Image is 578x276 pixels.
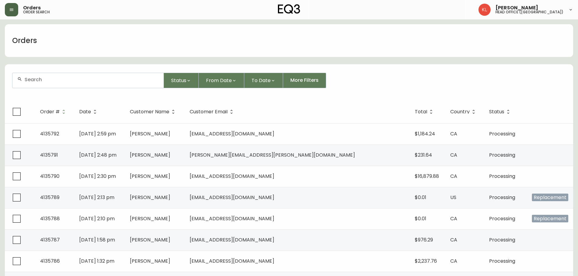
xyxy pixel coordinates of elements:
[415,151,432,158] span: $231.64
[450,151,457,158] span: CA
[79,258,114,264] span: [DATE] 1:32 pm
[244,73,283,88] button: To Date
[130,109,177,115] span: Customer Name
[79,109,99,115] span: Date
[495,5,538,10] span: [PERSON_NAME]
[450,109,478,115] span: Country
[450,110,470,114] span: Country
[23,5,41,10] span: Orders
[79,236,115,243] span: [DATE] 1:58 pm
[130,151,170,158] span: [PERSON_NAME]
[190,109,235,115] span: Customer Email
[450,173,457,180] span: CA
[489,110,504,114] span: Status
[130,194,170,201] span: [PERSON_NAME]
[415,173,439,180] span: $16,879.88
[252,77,271,84] span: To Date
[130,215,170,222] span: [PERSON_NAME]
[171,77,186,84] span: Status
[206,77,232,84] span: From Date
[489,109,512,115] span: Status
[489,258,515,264] span: Processing
[450,236,457,243] span: CA
[415,236,433,243] span: $976.29
[478,4,491,16] img: 2c0c8aa7421344cf0398c7f872b772b5
[415,109,435,115] span: Total
[415,258,437,264] span: $2,237.76
[278,4,300,14] img: logo
[40,109,68,115] span: Order #
[489,194,515,201] span: Processing
[190,236,274,243] span: [EMAIL_ADDRESS][DOMAIN_NAME]
[23,10,50,14] h5: order search
[190,215,274,222] span: [EMAIL_ADDRESS][DOMAIN_NAME]
[415,130,435,137] span: $1,184.24
[415,194,426,201] span: $0.01
[489,173,515,180] span: Processing
[40,130,59,137] span: 4135792
[130,173,170,180] span: [PERSON_NAME]
[415,215,426,222] span: $0.01
[25,77,159,82] input: Search
[190,258,274,264] span: [EMAIL_ADDRESS][DOMAIN_NAME]
[495,10,563,14] h5: head office ([GEOGRAPHIC_DATA])
[79,130,116,137] span: [DATE] 2:59 pm
[40,236,60,243] span: 4135787
[190,194,274,201] span: [EMAIL_ADDRESS][DOMAIN_NAME]
[199,73,244,88] button: From Date
[130,110,169,114] span: Customer Name
[532,194,568,201] span: Replacement
[79,173,116,180] span: [DATE] 2:30 pm
[164,73,199,88] button: Status
[12,35,37,46] h1: Orders
[190,173,274,180] span: [EMAIL_ADDRESS][DOMAIN_NAME]
[415,110,427,114] span: Total
[40,173,59,180] span: 4135790
[79,110,91,114] span: Date
[40,110,60,114] span: Order #
[79,215,115,222] span: [DATE] 2:10 pm
[450,258,457,264] span: CA
[40,151,58,158] span: 4135791
[489,236,515,243] span: Processing
[450,130,457,137] span: CA
[40,194,59,201] span: 4135789
[190,130,274,137] span: [EMAIL_ADDRESS][DOMAIN_NAME]
[532,215,568,222] span: Replacement
[283,73,326,88] button: More Filters
[450,194,456,201] span: US
[489,130,515,137] span: Processing
[130,236,170,243] span: [PERSON_NAME]
[79,194,114,201] span: [DATE] 2:13 pm
[130,130,170,137] span: [PERSON_NAME]
[40,215,60,222] span: 4135788
[290,77,319,84] span: More Filters
[40,258,60,264] span: 4135786
[190,151,355,158] span: [PERSON_NAME][EMAIL_ADDRESS][PERSON_NAME][DOMAIN_NAME]
[130,258,170,264] span: [PERSON_NAME]
[190,110,228,114] span: Customer Email
[489,215,515,222] span: Processing
[489,151,515,158] span: Processing
[79,151,117,158] span: [DATE] 2:48 pm
[450,215,457,222] span: CA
